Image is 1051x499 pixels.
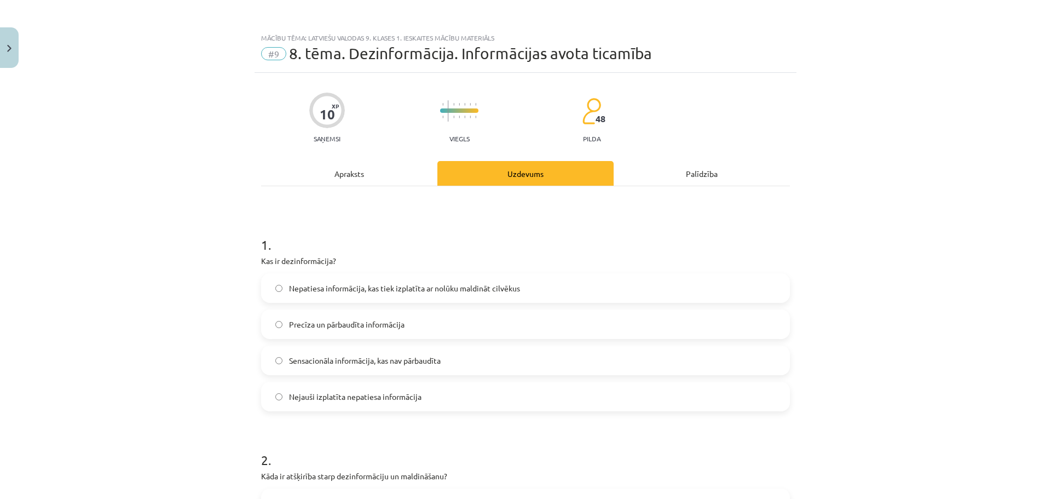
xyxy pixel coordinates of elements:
span: 48 [596,114,605,124]
img: icon-short-line-57e1e144782c952c97e751825c79c345078a6d821885a25fce030b3d8c18986b.svg [442,116,443,118]
p: Viegls [449,135,470,142]
img: icon-long-line-d9ea69661e0d244f92f715978eff75569469978d946b2353a9bb055b3ed8787d.svg [448,100,449,122]
div: 10 [320,107,335,122]
p: Saņemsi [309,135,345,142]
img: icon-short-line-57e1e144782c952c97e751825c79c345078a6d821885a25fce030b3d8c18986b.svg [464,116,465,118]
div: Palīdzība [614,161,790,186]
p: pilda [583,135,600,142]
img: icon-short-line-57e1e144782c952c97e751825c79c345078a6d821885a25fce030b3d8c18986b.svg [464,103,465,106]
div: Mācību tēma: Latviešu valodas 9. klases 1. ieskaites mācību materiāls [261,34,790,42]
span: Sensacionāla informācija, kas nav pārbaudīta [289,355,441,366]
img: icon-close-lesson-0947bae3869378f0d4975bcd49f059093ad1ed9edebbc8119c70593378902aed.svg [7,45,11,52]
input: Sensacionāla informācija, kas nav pārbaudīta [275,357,282,364]
img: students-c634bb4e5e11cddfef0936a35e636f08e4e9abd3cc4e673bd6f9a4125e45ecb1.svg [582,97,601,125]
p: Kāda ir atšķirība starp dezinformāciju un maldināšanu? [261,471,790,482]
span: Nejauši izplatīta nepatiesa informācija [289,391,421,403]
input: Precīza un pārbaudīta informācija [275,321,282,328]
img: icon-short-line-57e1e144782c952c97e751825c79c345078a6d821885a25fce030b3d8c18986b.svg [459,116,460,118]
h1: 1 . [261,218,790,252]
input: Nepatiesa informācija, kas tiek izplatīta ar nolūku maldināt cilvēkus [275,285,282,292]
span: Precīza un pārbaudīta informācija [289,319,405,330]
span: XP [332,103,339,109]
h1: 2 . [261,433,790,467]
img: icon-short-line-57e1e144782c952c97e751825c79c345078a6d821885a25fce030b3d8c18986b.svg [470,103,471,106]
span: Nepatiesa informācija, kas tiek izplatīta ar nolūku maldināt cilvēkus [289,283,520,294]
img: icon-short-line-57e1e144782c952c97e751825c79c345078a6d821885a25fce030b3d8c18986b.svg [453,116,454,118]
img: icon-short-line-57e1e144782c952c97e751825c79c345078a6d821885a25fce030b3d8c18986b.svg [475,116,476,118]
input: Nejauši izplatīta nepatiesa informācija [275,393,282,400]
span: 8. tēma. Dezinformācija. Informācijas avota ticamība [289,44,652,62]
img: icon-short-line-57e1e144782c952c97e751825c79c345078a6d821885a25fce030b3d8c18986b.svg [459,103,460,106]
img: icon-short-line-57e1e144782c952c97e751825c79c345078a6d821885a25fce030b3d8c18986b.svg [442,103,443,106]
div: Apraksts [261,161,437,186]
img: icon-short-line-57e1e144782c952c97e751825c79c345078a6d821885a25fce030b3d8c18986b.svg [475,103,476,106]
p: Kas ir dezinformācija? [261,255,790,267]
div: Uzdevums [437,161,614,186]
img: icon-short-line-57e1e144782c952c97e751825c79c345078a6d821885a25fce030b3d8c18986b.svg [470,116,471,118]
span: #9 [261,47,286,60]
img: icon-short-line-57e1e144782c952c97e751825c79c345078a6d821885a25fce030b3d8c18986b.svg [453,103,454,106]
